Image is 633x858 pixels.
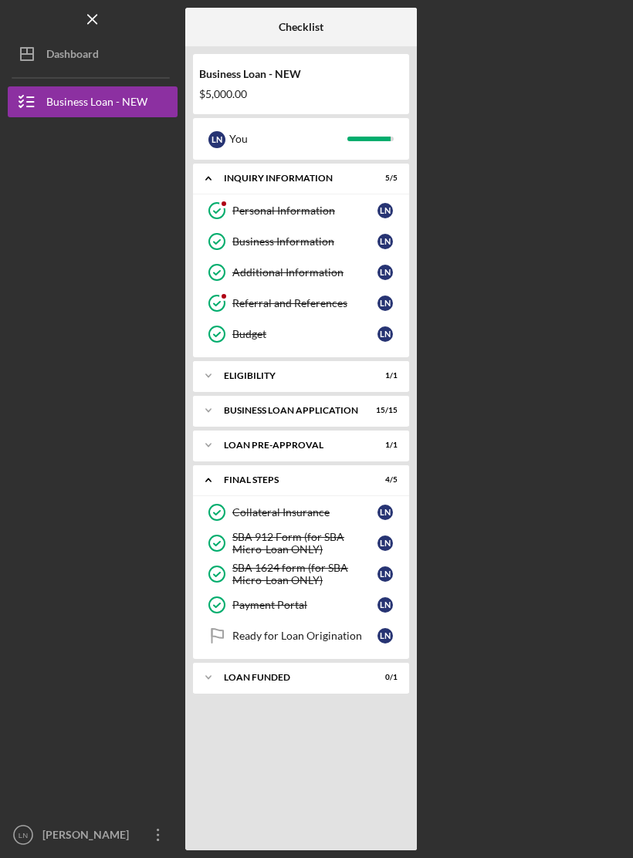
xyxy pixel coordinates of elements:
[232,204,377,217] div: Personal Information
[377,566,393,582] div: L N
[201,319,401,350] a: BudgetLN
[208,131,225,148] div: L N
[377,326,393,342] div: L N
[201,226,401,257] a: Business InformationLN
[8,86,178,117] button: Business Loan - NEW
[232,599,377,611] div: Payment Portal
[232,266,377,279] div: Additional Information
[201,257,401,288] a: Additional InformationLN
[370,673,398,682] div: 0 / 1
[377,203,393,218] div: L N
[377,535,393,551] div: L N
[201,528,401,559] a: SBA 912 Form (for SBA Micro-Loan ONLY)LN
[8,819,178,850] button: LN[PERSON_NAME]
[39,819,139,854] div: [PERSON_NAME]
[377,597,393,613] div: L N
[224,673,359,682] div: LOAN FUNDED
[8,39,178,69] button: Dashboard
[201,559,401,589] a: SBA 1624 form (for SBA Micro-Loan ONLY)LN
[201,620,401,651] a: Ready for Loan OriginationLN
[232,562,377,586] div: SBA 1624 form (for SBA Micro-Loan ONLY)
[224,475,359,485] div: FINAL STEPS
[224,441,359,450] div: LOAN PRE-APPROVAL
[377,628,393,643] div: L N
[224,371,359,380] div: ELIGIBILITY
[46,86,147,121] div: Business Loan - NEW
[377,234,393,249] div: L N
[377,265,393,280] div: L N
[201,195,401,226] a: Personal InformationLN
[199,68,403,80] div: Business Loan - NEW
[232,531,377,556] div: SBA 912 Form (for SBA Micro-Loan ONLY)
[370,371,398,380] div: 1 / 1
[377,505,393,520] div: L N
[199,88,403,100] div: $5,000.00
[279,21,323,33] b: Checklist
[370,174,398,183] div: 5 / 5
[19,831,28,839] text: LN
[224,174,359,183] div: INQUIRY INFORMATION
[46,39,99,73] div: Dashboard
[370,475,398,485] div: 4 / 5
[232,630,377,642] div: Ready for Loan Origination
[232,328,377,340] div: Budget
[201,589,401,620] a: Payment PortalLN
[232,506,377,519] div: Collateral Insurance
[201,288,401,319] a: Referral and ReferencesLN
[201,497,401,528] a: Collateral InsuranceLN
[370,406,398,415] div: 15 / 15
[232,235,377,248] div: Business Information
[229,126,347,152] div: You
[224,406,359,415] div: BUSINESS LOAN APPLICATION
[370,441,398,450] div: 1 / 1
[232,297,377,309] div: Referral and References
[377,296,393,311] div: L N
